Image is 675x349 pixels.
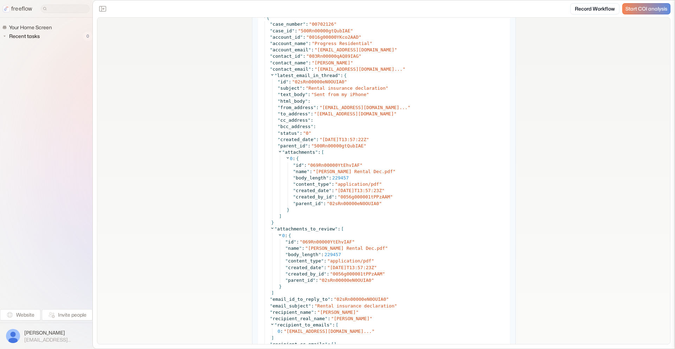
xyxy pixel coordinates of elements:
[314,310,317,315] span: :
[296,182,329,187] span: content_type
[319,278,322,283] span: "
[318,149,321,156] span: :
[308,303,311,309] span: "
[298,28,301,33] span: "
[356,310,359,315] span: "
[271,335,274,341] span: ]
[4,327,88,345] button: [PERSON_NAME][EMAIL_ADDRESS][DOMAIN_NAME]
[280,118,308,123] span: cc_address
[359,53,361,59] span: "
[309,131,311,136] span: "
[325,316,328,321] span: "
[293,175,296,180] span: "
[308,47,311,52] span: "
[272,47,308,52] span: account_email
[324,258,327,264] span: :
[315,47,317,52] span: "
[336,322,339,328] span: [
[288,246,299,251] span: name
[338,73,341,78] span: "
[284,329,287,334] span: "
[306,131,309,136] span: 0
[272,21,303,27] span: case_number
[385,246,388,251] span: "
[3,5,32,13] a: freeflow
[308,143,311,148] span: :
[333,271,382,277] span: 0056g000001tPPzAAM
[310,111,313,116] span: :
[8,24,54,31] span: Your Home Screen
[316,278,319,283] span: :
[2,23,54,32] a: Your Home Screen
[309,85,386,91] span: Rental insurance declaration
[322,278,371,283] span: 02sRn00000eN0OUIA0
[316,169,393,174] span: [PERSON_NAME] Rental Dec.pdf
[24,329,86,336] span: [PERSON_NAME]
[334,297,337,302] span: "
[278,143,281,148] span: "
[293,188,296,193] span: "
[272,34,300,40] span: account_id
[386,297,389,302] span: "
[323,201,326,206] span: :
[317,303,394,309] span: Rental insurance declaration
[300,85,302,91] span: "
[328,297,330,302] span: "
[317,66,403,72] span: [EMAIL_ADDRESS][DOMAIN_NAME]...
[305,99,308,104] span: "
[366,92,369,97] span: "
[306,21,308,27] span: :
[311,310,314,315] span: "
[311,303,314,309] span: :
[570,3,619,14] a: Record Workflow
[360,163,362,168] span: "
[310,163,360,168] span: 069Rn00000YtEhvIAF
[272,41,306,46] span: account_name
[335,182,338,187] span: "
[308,92,311,97] span: :
[359,34,361,40] span: "
[278,85,281,91] span: "
[312,60,315,65] span: "
[322,137,366,142] span: [DATE]T13:57:22Z
[270,41,273,46] span: "
[324,252,341,257] span: 229457
[330,265,374,270] span: [DATE]T13:57:23Z
[351,28,353,33] span: "
[327,201,329,206] span: "
[320,310,356,315] span: [PERSON_NAME]
[288,233,291,239] span: {
[344,72,347,79] span: {
[324,271,327,277] span: "
[340,72,343,79] span: :
[313,124,316,129] span: :
[622,3,670,14] a: Start COI analysis
[330,297,333,302] span: :
[272,60,306,65] span: contact_name
[306,34,309,40] span: "
[311,66,314,72] span: :
[300,239,303,245] span: "
[267,15,270,21] span: {
[317,310,320,315] span: "
[270,297,273,302] span: "
[305,92,308,97] span: "
[296,188,329,193] span: created_date
[293,182,296,187] span: "
[288,258,321,264] span: content_type
[330,271,333,277] span: "
[288,278,313,283] span: parent_id
[270,303,273,309] span: "
[329,175,332,180] span: :
[316,137,319,142] span: :
[285,150,315,155] span: attachments
[338,188,382,193] span: [DATE]T13:57:23Z
[321,265,324,270] span: "
[313,169,316,174] span: "
[83,32,92,41] span: 0
[328,316,330,321] span: :
[278,329,281,334] span: 0
[308,41,311,46] span: :
[326,175,329,180] span: "
[371,278,374,283] span: "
